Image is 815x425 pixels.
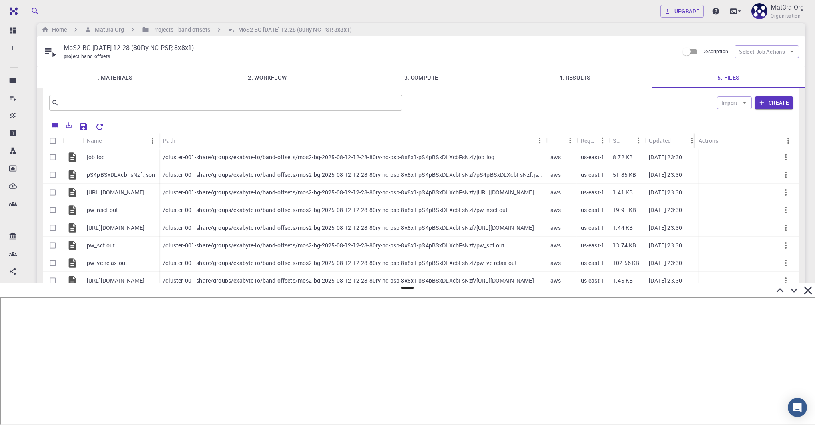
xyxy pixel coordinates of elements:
p: pw_scf.out [87,241,115,249]
button: Menu [564,134,577,147]
p: 8.72 KB [613,153,633,161]
p: /cluster-001-share/groups/exabyte-io/band-offsets/mos2-bg-2025-08-12-12-28-80ry-nc-psp-8x8x1-pS4p... [163,188,534,196]
button: Select Job Actions [735,45,799,58]
button: Sort [671,134,684,147]
h6: Mat3ra Org [92,25,124,34]
p: /cluster-001-share/groups/exabyte-io/band-offsets/mos2-bg-2025-08-12-12-28-80ry-nc-psp-8x8x1-pS4p... [163,171,542,179]
button: Reset Explorer Settings [92,119,108,135]
span: Support [17,6,46,13]
p: /cluster-001-share/groups/exabyte-io/band-offsets/mos2-bg-2025-08-12-12-28-80ry-nc-psp-8x8x1-pS4p... [163,224,534,232]
button: Sort [619,134,632,147]
p: us-east-1 [581,224,604,232]
h6: Home [49,25,67,34]
div: Updated [649,133,671,148]
div: Icon [63,133,83,148]
div: Region [577,133,609,148]
p: pw_nscf.out [87,206,118,214]
p: pw_vc-relax.out [87,259,127,267]
div: Actions [695,133,795,148]
span: Organisation [771,12,801,20]
button: Sort [102,134,115,147]
img: logo [6,7,18,15]
p: us-east-1 [581,188,604,196]
button: Save Explorer Settings [76,119,92,135]
p: /cluster-001-share/groups/exabyte-io/band-offsets/mos2-bg-2025-08-12-12-28-80ry-nc-psp-8x8x1-pS4p... [163,241,504,249]
p: [URL][DOMAIN_NAME] [87,188,145,196]
p: [DATE] 23:30 [649,153,682,161]
p: aws [550,241,561,249]
a: 2. Workflow [191,67,344,88]
div: Size [613,133,619,148]
div: Updated [645,133,698,148]
span: project [64,53,81,59]
p: Mat3ra Org [771,2,804,12]
button: Export [62,119,76,132]
div: Name [83,133,159,148]
button: Menu [596,134,609,147]
button: Sort [551,134,564,147]
p: aws [550,224,561,232]
span: band offsets [81,53,114,59]
p: [URL][DOMAIN_NAME] [87,224,145,232]
div: Actions [699,133,718,148]
p: us-east-1 [581,277,604,285]
p: [DATE] 23:30 [649,259,682,267]
p: pS4pBSxDLXcbFsNzf.json [87,171,155,179]
p: [DATE] 23:30 [649,224,682,232]
div: Path [163,133,175,148]
p: /cluster-001-share/groups/exabyte-io/band-offsets/mos2-bg-2025-08-12-12-28-80ry-nc-psp-8x8x1-pS4p... [163,153,494,161]
p: 1.44 KB [613,224,633,232]
p: aws [550,206,561,214]
p: us-east-1 [581,153,604,161]
p: us-east-1 [581,241,604,249]
div: Open Intercom Messenger [788,398,807,417]
p: aws [550,171,561,179]
a: 4. Results [498,67,652,88]
button: Menu [146,134,159,147]
button: Menu [782,134,795,147]
button: Upgrade [660,5,704,18]
p: [DATE] 23:30 [649,241,682,249]
button: Menu [534,134,546,147]
h6: Projects - band offsets [149,25,210,34]
p: MoS2 BG [DATE] 12:28 (80Ry NC PSP, 8x8x1) [64,43,672,52]
p: aws [550,259,561,267]
p: aws [550,188,561,196]
a: 5. Files [652,67,805,88]
h6: MoS2 BG [DATE] 12:28 (80Ry NC PSP, 8x8x1) [235,25,352,34]
p: /cluster-001-share/groups/exabyte-io/band-offsets/mos2-bg-2025-08-12-12-28-80ry-nc-psp-8x8x1-pS4p... [163,259,517,267]
p: [DATE] 23:30 [649,171,682,179]
button: Menu [685,134,698,147]
p: [URL][DOMAIN_NAME] [87,277,145,285]
a: 3. Compute [344,67,498,88]
p: 1.41 KB [613,188,633,196]
p: 19.91 KB [613,206,636,214]
p: us-east-1 [581,259,604,267]
span: Description [702,48,728,54]
button: Create [755,96,793,109]
a: 1. Materials [37,67,191,88]
div: Path [159,133,546,148]
div: Provider [546,133,577,148]
nav: breadcrumb [40,25,353,34]
button: Import [717,96,752,109]
p: job.log [87,153,105,161]
p: [DATE] 23:30 [649,206,682,214]
div: Region [581,133,596,148]
p: 51.85 KB [613,171,636,179]
div: Size [609,133,645,148]
img: Mat3ra Org [751,3,767,19]
button: Columns [48,119,62,132]
p: us-east-1 [581,206,604,214]
p: [DATE] 23:30 [649,188,682,196]
p: 1.45 KB [613,277,633,285]
p: aws [550,277,561,285]
p: 13.74 KB [613,241,636,249]
p: us-east-1 [581,171,604,179]
button: Menu [632,134,645,147]
p: /cluster-001-share/groups/exabyte-io/band-offsets/mos2-bg-2025-08-12-12-28-80ry-nc-psp-8x8x1-pS4p... [163,277,534,285]
p: /cluster-001-share/groups/exabyte-io/band-offsets/mos2-bg-2025-08-12-12-28-80ry-nc-psp-8x8x1-pS4p... [163,206,508,214]
div: Name [87,133,102,148]
p: aws [550,153,561,161]
p: [DATE] 23:30 [649,277,682,285]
